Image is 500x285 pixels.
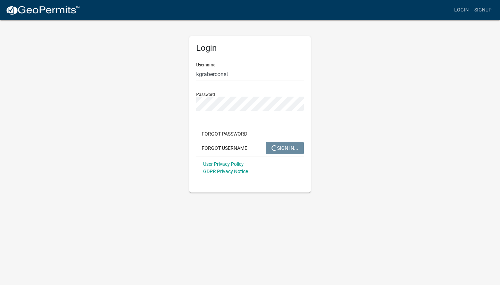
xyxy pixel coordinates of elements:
h5: Login [196,43,304,53]
a: User Privacy Policy [203,161,244,167]
a: Login [451,3,472,17]
a: Signup [472,3,494,17]
a: GDPR Privacy Notice [203,169,248,174]
button: Forgot Username [196,142,253,154]
button: Forgot Password [196,128,253,140]
button: SIGN IN... [266,142,304,154]
span: SIGN IN... [272,145,298,150]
